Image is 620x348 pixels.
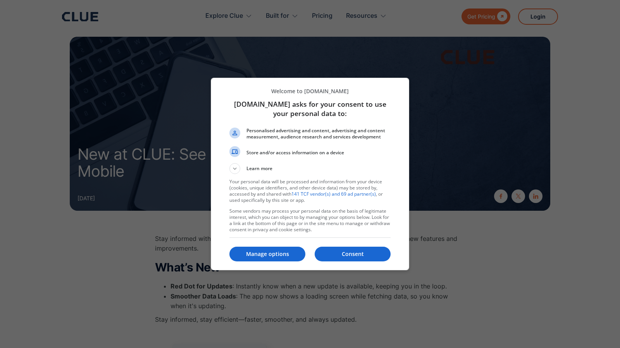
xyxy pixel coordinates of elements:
button: Consent [315,247,391,261]
span: Store and/or access information on a device [246,150,391,156]
span: Personalised advertising and content, advertising and content measurement, audience research and ... [246,128,391,140]
h1: [DOMAIN_NAME] asks for your consent to use your personal data to: [229,99,391,118]
span: Learn more [246,165,272,174]
p: Consent [315,250,391,258]
p: Some vendors may process your personal data on the basis of legitimate interest, which you can ob... [229,208,391,233]
p: Manage options [229,250,305,258]
button: Learn more [229,163,391,174]
button: Manage options [229,247,305,261]
a: 141 TCF vendor(s) and 69 ad partner(s) [291,191,376,197]
div: getclue.com asks for your consent to use your personal data to: [211,78,409,270]
p: Your personal data will be processed and information from your device (cookies, unique identifier... [229,179,391,203]
p: Welcome to [DOMAIN_NAME] [229,87,391,95]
